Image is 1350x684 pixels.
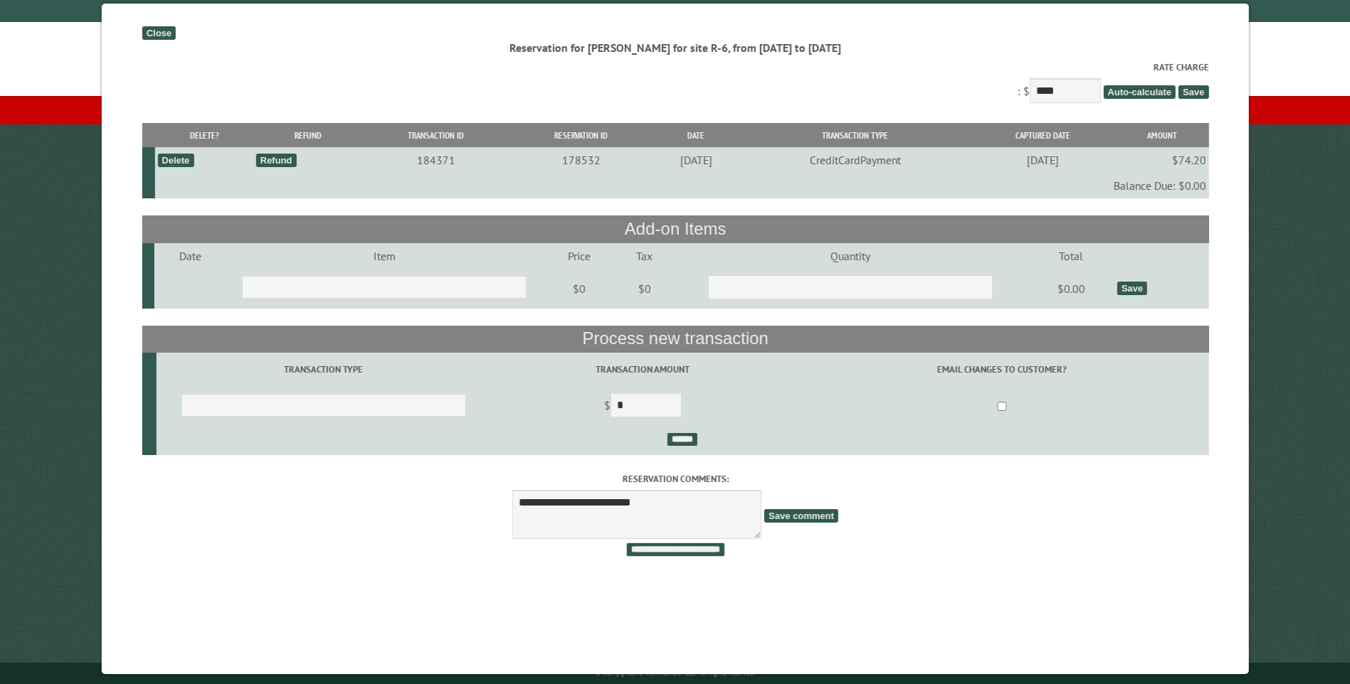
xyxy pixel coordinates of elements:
th: Process new transaction [142,326,1208,353]
td: Date [154,243,226,269]
label: Transaction Type [158,363,488,376]
td: Price [542,243,616,269]
th: Reservation ID [510,123,652,148]
div: Close [142,26,175,40]
td: $0 [616,269,673,309]
td: 184371 [362,147,510,173]
div: Delete [157,154,194,167]
th: Transaction ID [362,123,510,148]
th: Date [652,123,740,148]
label: Email changes to customer? [797,363,1206,376]
td: [DATE] [970,147,1115,173]
td: $ [490,387,794,427]
td: $74.20 [1115,147,1208,173]
th: Captured Date [970,123,1115,148]
th: Delete? [155,123,253,148]
td: [DATE] [652,147,740,173]
td: CreditCardPayment [739,147,970,173]
td: $0 [542,269,616,309]
td: $0.00 [1027,269,1114,309]
span: Save comment [764,509,838,523]
th: Add-on Items [142,215,1208,242]
th: Transaction Type [739,123,970,148]
td: Tax [616,243,673,269]
span: Save [1178,85,1208,99]
td: Balance Due: $0.00 [155,173,1208,198]
div: Reservation for [PERSON_NAME] for site R-6, from [DATE] to [DATE] [142,40,1208,55]
label: Reservation comments: [142,472,1208,486]
td: Item [226,243,542,269]
div: : $ [142,60,1208,107]
td: Quantity [673,243,1027,269]
th: Amount [1115,123,1208,148]
span: Auto-calculate [1103,85,1176,99]
div: Refund [255,154,296,167]
td: 178532 [510,147,652,173]
div: Save [1117,282,1146,295]
th: Refund [253,123,362,148]
label: Transaction Amount [492,363,792,376]
small: © Campground Commander LLC. All rights reserved. [595,668,756,678]
label: Rate Charge [142,60,1208,74]
td: Total [1027,243,1114,269]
